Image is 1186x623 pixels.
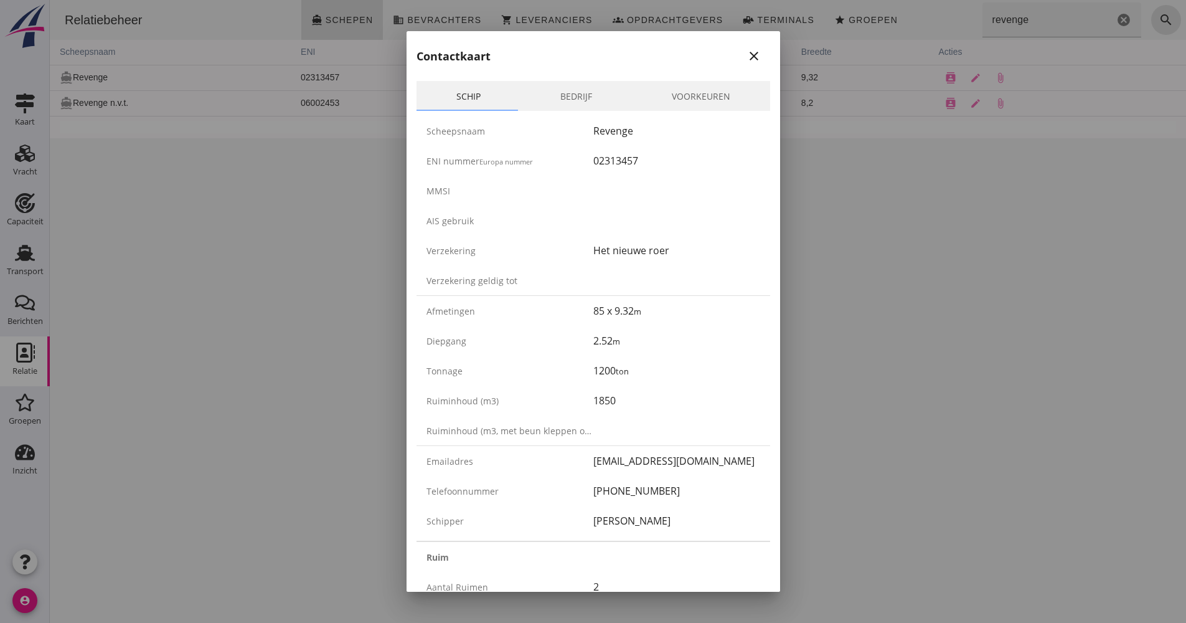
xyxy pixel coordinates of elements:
span: Terminals [707,15,765,25]
div: [EMAIL_ADDRESS][DOMAIN_NAME] [593,454,760,468]
td: 9,32 [741,65,879,90]
i: front_loader [693,14,704,26]
span: Schepen [275,15,324,25]
div: Ruiminhoud (m3) [426,394,593,407]
i: attach_file [945,98,956,109]
td: 06002453 [241,90,401,116]
div: MMSI [426,184,593,197]
i: star [784,14,796,26]
div: AIS gebruik [426,214,593,227]
small: Europa nummer [479,157,533,166]
div: 2.52 [593,333,760,348]
td: 80 [614,90,741,116]
i: groups [563,14,574,26]
td: 8,2 [741,90,879,116]
div: 1850 [593,393,760,408]
a: Bedrijf [520,81,632,111]
i: edit [920,72,931,83]
div: Schipper [426,515,593,528]
div: Diepgang [426,335,593,348]
td: 1070 [401,90,508,116]
i: contacts [895,72,906,83]
div: [PHONE_NUMBER] [593,483,760,498]
td: 02313457 [241,65,401,90]
div: Tonnage [426,364,593,378]
div: Scheepsnaam [426,125,593,138]
i: edit [920,98,931,109]
th: m3 [507,40,614,65]
th: breedte [741,40,879,65]
div: 02313457 [593,153,760,168]
small: ton [616,366,629,377]
span: Aantal ruimen [426,581,488,593]
div: Ruiminhoud (m3, met beun kleppen open) [426,424,593,437]
th: ENI [241,40,401,65]
strong: Ruim [426,551,449,564]
i: directions_boat [10,97,23,110]
i: search [1109,12,1124,27]
i: business [343,14,354,26]
div: Telefoonnummer [426,485,593,498]
th: lengte [614,40,741,65]
h2: Contactkaart [417,48,491,65]
small: m [634,306,641,317]
i: attach_file [945,72,956,83]
span: Leveranciers [465,15,542,25]
i: contacts [895,98,906,109]
td: 1600 [507,90,614,116]
div: Relatiebeheer [5,11,103,29]
a: Schip [417,81,520,111]
div: Verzekering [426,244,593,257]
span: Opdrachtgevers [577,15,674,25]
div: ENI nummer [426,155,593,168]
div: 1200 [593,363,760,378]
div: 85 x 9.32 [593,303,760,318]
i: Wis Zoeken... [1066,12,1081,27]
div: 2 [593,579,760,594]
span: Bevrachters [357,15,431,25]
td: 85 [614,65,741,90]
div: Verzekering geldig tot [426,274,593,287]
a: Voorkeuren [632,81,770,111]
i: directions_boat [261,14,273,26]
small: m [613,336,620,347]
td: 1200 [401,65,508,90]
i: shopping_cart [451,14,463,26]
i: directions_boat [10,71,23,84]
div: Afmetingen [426,305,593,318]
div: Revenge [593,123,760,138]
span: Groepen [798,15,848,25]
td: 1850 [507,65,614,90]
th: ton [401,40,508,65]
div: [PERSON_NAME] [593,513,760,528]
div: Het nieuwe roer [593,243,760,258]
i: close [746,49,761,64]
div: Emailadres [426,455,593,468]
th: acties [878,40,1136,65]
